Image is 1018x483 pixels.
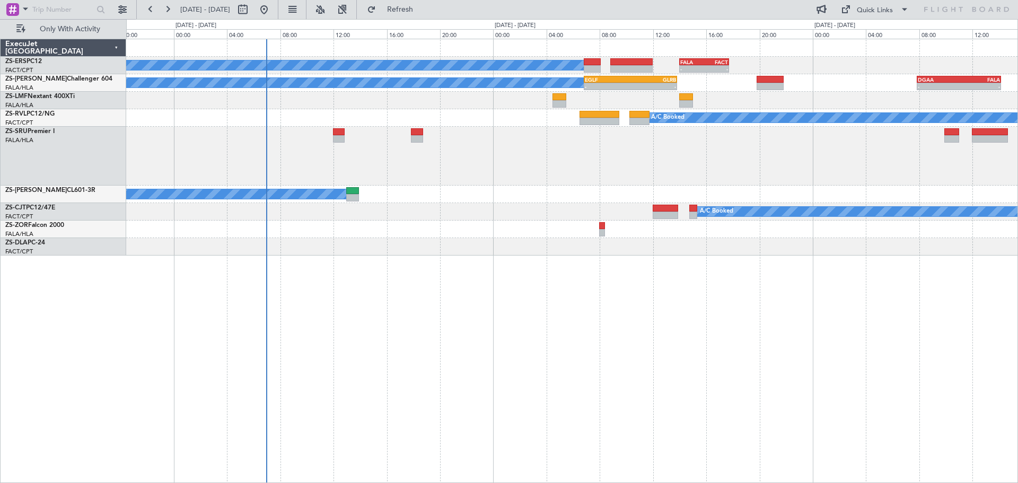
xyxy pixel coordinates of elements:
[959,83,1000,90] div: -
[585,83,630,90] div: -
[680,66,704,72] div: -
[700,204,733,219] div: A/C Booked
[5,187,67,194] span: ZS-[PERSON_NAME]
[5,119,33,127] a: FACT/CPT
[180,5,230,14] span: [DATE] - [DATE]
[5,240,28,246] span: ZS-DLA
[630,76,676,83] div: GLRB
[600,29,653,39] div: 08:00
[12,21,115,38] button: Only With Activity
[362,1,426,18] button: Refresh
[5,111,55,117] a: ZS-RVLPC12/NG
[387,29,440,39] div: 16:00
[5,205,55,211] a: ZS-CJTPC12/47E
[334,29,387,39] div: 12:00
[680,59,704,65] div: FALA
[653,29,706,39] div: 12:00
[440,29,493,39] div: 20:00
[5,187,95,194] a: ZS-[PERSON_NAME]CL601-3R
[918,76,959,83] div: DGAA
[814,21,855,30] div: [DATE] - [DATE]
[760,29,813,39] div: 20:00
[704,66,728,72] div: -
[5,222,28,229] span: ZS-ZOR
[5,101,33,109] a: FALA/HLA
[121,29,174,39] div: 20:00
[174,29,227,39] div: 00:00
[5,58,27,65] span: ZS-ERS
[32,2,93,17] input: Trip Number
[5,111,27,117] span: ZS-RVL
[5,213,33,221] a: FACT/CPT
[630,83,676,90] div: -
[378,6,423,13] span: Refresh
[280,29,334,39] div: 08:00
[836,1,914,18] button: Quick Links
[5,76,67,82] span: ZS-[PERSON_NAME]
[5,128,28,135] span: ZS-SRU
[706,29,759,39] div: 16:00
[919,29,972,39] div: 08:00
[28,25,112,33] span: Only With Activity
[5,93,28,100] span: ZS-LMF
[5,222,64,229] a: ZS-ZORFalcon 2000
[5,93,75,100] a: ZS-LMFNextant 400XTi
[227,29,280,39] div: 04:00
[5,240,45,246] a: ZS-DLAPC-24
[651,110,684,126] div: A/C Booked
[175,21,216,30] div: [DATE] - [DATE]
[918,83,959,90] div: -
[5,205,26,211] span: ZS-CJT
[547,29,600,39] div: 04:00
[5,248,33,256] a: FACT/CPT
[866,29,919,39] div: 04:00
[959,76,1000,83] div: FALA
[5,136,33,144] a: FALA/HLA
[857,5,893,16] div: Quick Links
[704,59,728,65] div: FACT
[5,128,55,135] a: ZS-SRUPremier I
[493,29,546,39] div: 00:00
[5,84,33,92] a: FALA/HLA
[5,230,33,238] a: FALA/HLA
[495,21,536,30] div: [DATE] - [DATE]
[813,29,866,39] div: 00:00
[5,66,33,74] a: FACT/CPT
[585,76,630,83] div: EGLF
[5,76,112,82] a: ZS-[PERSON_NAME]Challenger 604
[5,58,42,65] a: ZS-ERSPC12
